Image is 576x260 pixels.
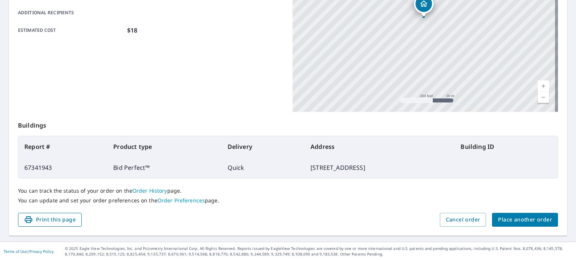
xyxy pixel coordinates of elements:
a: Current Level 17, Zoom In [538,80,549,92]
th: Report # [18,136,107,157]
p: Additional recipients [18,9,124,16]
button: Print this page [18,213,82,227]
a: Privacy Policy [29,249,54,254]
span: Print this page [24,215,76,224]
button: Cancel order [440,213,486,227]
th: Delivery [222,136,305,157]
span: Cancel order [446,215,480,224]
th: Product type [107,136,221,157]
p: $18 [127,26,137,35]
span: Place another order [498,215,552,224]
p: Buildings [18,112,558,136]
a: Order History [132,187,167,194]
td: [STREET_ADDRESS] [304,157,454,178]
a: Order Preferences [157,197,205,204]
a: Terms of Use [4,249,27,254]
button: Place another order [492,213,558,227]
p: You can track the status of your order on the page. [18,187,558,194]
th: Address [304,136,454,157]
td: Quick [222,157,305,178]
a: Current Level 17, Zoom Out [538,92,549,103]
p: © 2025 Eagle View Technologies, Inc. and Pictometry International Corp. All Rights Reserved. Repo... [65,246,572,257]
p: You can update and set your order preferences on the page. [18,197,558,204]
th: Building ID [454,136,558,157]
p: | [4,249,54,254]
p: Estimated cost [18,26,124,35]
td: 67341943 [18,157,107,178]
td: Bid Perfect™ [107,157,221,178]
